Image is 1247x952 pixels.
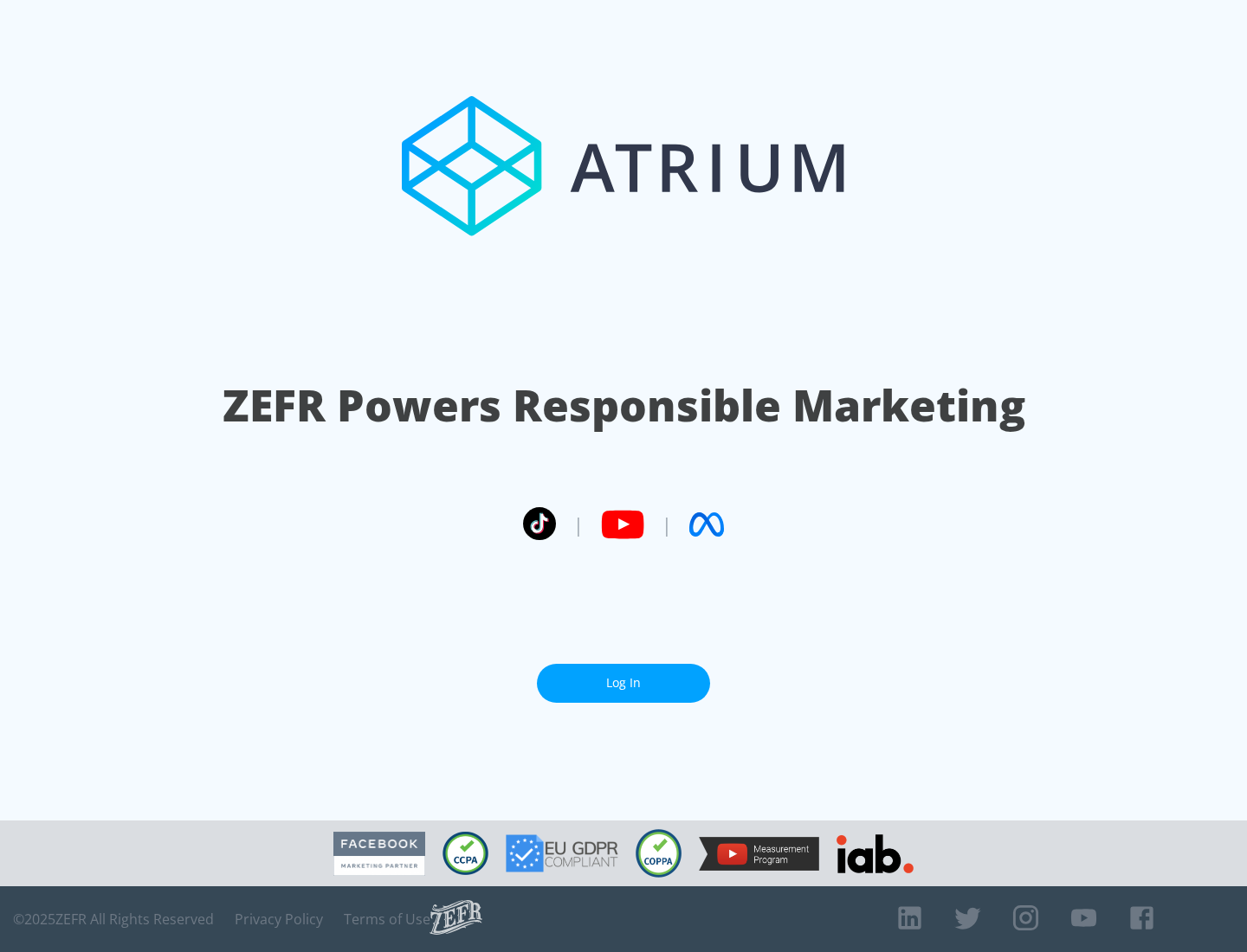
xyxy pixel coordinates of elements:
span: | [662,511,672,537]
img: IAB [837,834,914,873]
span: © 2025 ZEFR All Rights Reserved [13,910,214,928]
a: Log In [537,664,710,703]
span: | [573,511,584,537]
a: Privacy Policy [235,910,323,928]
img: GDPR Compliant [506,834,618,872]
a: Terms of Use [344,910,430,928]
img: Facebook Marketing Partner [333,832,425,876]
img: YouTube Measurement Program [699,837,819,871]
img: CCPA Compliant [443,832,488,875]
h1: ZEFR Powers Responsible Marketing [223,376,1025,435]
img: COPPA Compliant [636,829,682,878]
